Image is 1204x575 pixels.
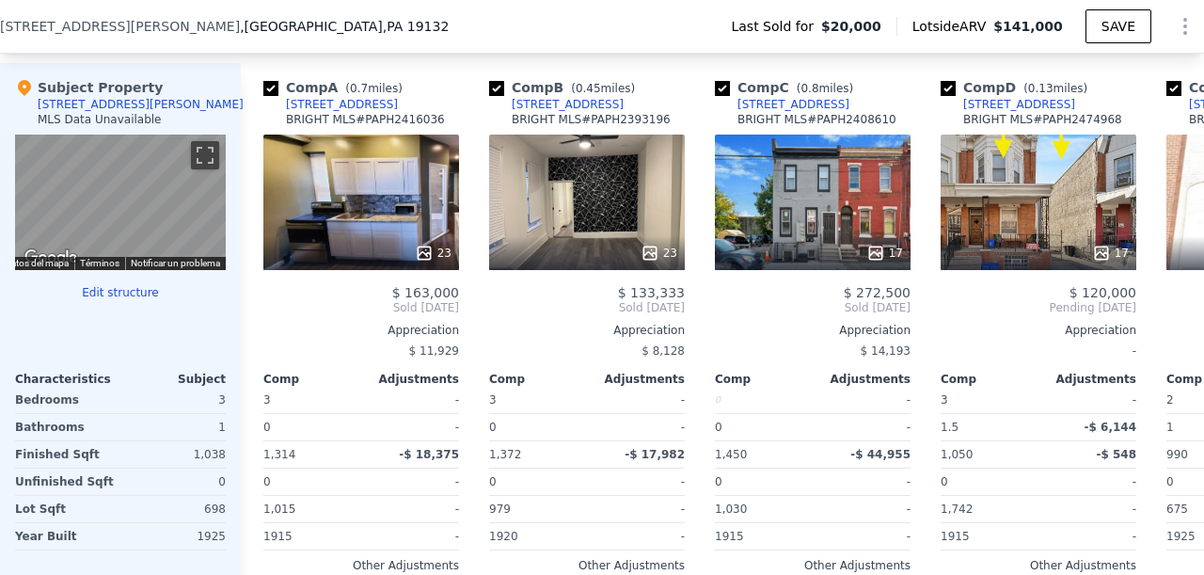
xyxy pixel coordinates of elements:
div: 1 [124,414,226,440]
span: 2 [1166,393,1174,407]
div: Characteristics [15,372,120,387]
div: - [816,496,911,522]
div: Comp A [263,78,410,97]
div: 17 [866,244,903,263]
a: Términos [80,258,119,268]
div: [STREET_ADDRESS][PERSON_NAME] [38,97,244,112]
span: $20,000 [821,17,881,36]
div: 23 [641,244,677,263]
span: 0 [715,475,722,488]
span: $141,000 [993,19,1063,34]
span: 1,015 [263,503,295,516]
a: [STREET_ADDRESS] [263,97,398,112]
div: Bathrooms [15,414,117,440]
div: - [816,414,911,440]
span: 979 [489,503,511,516]
span: ( miles) [338,82,409,95]
span: 3 [263,393,271,407]
div: 0 [124,469,226,495]
div: - [365,469,459,495]
div: Adjustments [1038,372,1136,387]
div: 1915 [715,523,809,550]
span: -$ 548 [1096,448,1136,461]
div: [STREET_ADDRESS] [963,97,1075,112]
div: MLS Data Unavailable [38,112,162,127]
div: - [591,469,685,495]
div: 0 [489,414,583,440]
div: BRIGHT MLS # PAPH2474968 [963,112,1122,127]
span: $ 163,000 [392,285,459,300]
div: - [591,496,685,522]
span: ( miles) [1016,82,1095,95]
span: $ 120,000 [1069,285,1136,300]
div: Appreciation [263,323,459,338]
div: - [591,523,685,550]
div: BRIGHT MLS # PAPH2416036 [286,112,445,127]
span: Pending [DATE] [941,300,1136,315]
span: 1,742 [941,503,973,516]
button: SAVE [1085,9,1151,43]
div: 1925 [124,523,226,550]
div: 0 [715,414,809,440]
div: Adjustments [587,372,685,387]
div: - [816,387,911,413]
span: 1,372 [489,448,521,461]
div: - [816,523,911,550]
div: - [365,496,459,522]
div: 698 [124,496,226,522]
div: BRIGHT MLS # PAPH2393196 [512,112,671,127]
div: Subject [120,372,226,387]
div: 3 [124,387,226,413]
div: Comp [263,372,361,387]
div: Other Adjustments [941,558,1136,573]
div: Bedrooms [15,387,117,413]
div: Appreciation [941,323,1136,338]
div: 0 [263,414,357,440]
a: [STREET_ADDRESS] [715,97,849,112]
span: 0.45 [576,82,601,95]
div: Other Adjustments [263,558,459,573]
div: Comp D [941,78,1095,97]
span: , [GEOGRAPHIC_DATA] [240,17,449,36]
span: -$ 18,375 [399,448,459,461]
div: - [816,469,911,495]
button: Edit structure [15,285,226,300]
span: 675 [1166,503,1188,516]
a: Abre esta zona en Google Maps (se abre en una nueva ventana) [20,246,82,270]
span: Sold [DATE] [715,300,911,315]
img: Google [20,246,82,270]
span: -$ 17,982 [625,448,685,461]
div: Other Adjustments [715,558,911,573]
button: Datos del mapa [5,257,69,270]
div: Year Built [15,523,117,550]
span: 1,450 [715,448,747,461]
span: 1,050 [941,448,973,461]
span: -$ 6,144 [1085,421,1136,434]
span: Last Sold for [731,17,821,36]
span: 0.13 [1028,82,1053,95]
div: - [1042,496,1136,522]
div: Appreciation [715,323,911,338]
div: Comp [715,372,813,387]
span: 1,314 [263,448,295,461]
div: Finished Sqft [15,441,117,468]
div: Street View [15,135,226,270]
span: 0.8 [800,82,818,95]
div: - [1042,523,1136,550]
span: 3 [489,393,497,407]
span: 0.7 [350,82,368,95]
div: - [1042,469,1136,495]
span: Lotside ARV [912,17,993,36]
div: Comp B [489,78,642,97]
div: Comp C [715,78,861,97]
div: 23 [415,244,451,263]
button: Cambiar a la vista en pantalla completa [191,141,219,169]
div: 1920 [489,523,583,550]
span: $ 272,500 [844,285,911,300]
span: $ 11,929 [409,344,459,358]
span: 0 [941,475,948,488]
span: 0 [1166,475,1174,488]
div: Comp [941,372,1038,387]
span: $ 133,333 [618,285,685,300]
div: [STREET_ADDRESS] [737,97,849,112]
